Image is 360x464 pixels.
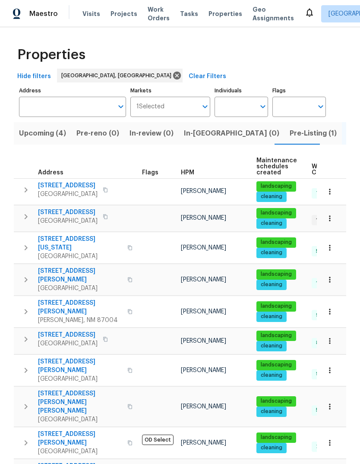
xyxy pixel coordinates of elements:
span: [STREET_ADDRESS][PERSON_NAME] [38,267,122,284]
span: [PERSON_NAME] [181,277,226,283]
span: [GEOGRAPHIC_DATA] [38,415,122,424]
span: 28 Done [313,443,341,450]
span: cleaning [257,342,286,350]
span: landscaping [257,303,295,310]
label: Flags [272,88,326,93]
span: 1 WIP [313,217,332,224]
span: [PERSON_NAME] [181,215,226,221]
span: [STREET_ADDRESS] [38,208,98,217]
span: 8 Done [313,339,338,347]
label: Markets [130,88,211,93]
span: [PERSON_NAME] [181,245,226,251]
span: Hide filters [17,71,51,82]
span: OD Select [142,435,174,445]
div: [GEOGRAPHIC_DATA], [GEOGRAPHIC_DATA] [57,69,183,82]
span: [GEOGRAPHIC_DATA] [38,252,122,261]
span: In-review (0) [129,127,174,139]
span: [PERSON_NAME] [181,440,226,446]
span: Work Orders [148,5,170,22]
span: landscaping [257,332,295,339]
span: [GEOGRAPHIC_DATA] [38,339,98,348]
span: Properties [208,9,242,18]
button: Open [315,101,327,113]
span: [PERSON_NAME], NM 87004 [38,316,122,325]
span: 5 Done [313,407,337,414]
span: Properties [17,51,85,59]
span: Maestro [29,9,58,18]
span: Tasks [180,11,198,17]
span: landscaping [257,398,295,405]
span: [STREET_ADDRESS][PERSON_NAME][PERSON_NAME] [38,389,122,415]
span: Pre-Listing (1) [290,127,337,139]
label: Individuals [215,88,268,93]
span: Geo Assignments [253,5,294,22]
span: cleaning [257,444,286,451]
span: [GEOGRAPHIC_DATA] [38,375,122,383]
span: landscaping [257,271,295,278]
span: [STREET_ADDRESS][PERSON_NAME] [38,357,122,375]
button: Clear Filters [185,69,230,85]
span: [PERSON_NAME] [181,338,226,344]
button: Hide filters [14,69,54,85]
span: landscaping [257,209,295,217]
span: [STREET_ADDRESS][US_STATE] [38,235,122,252]
button: Open [115,101,127,113]
span: Maintenance schedules created [256,158,297,176]
button: Open [257,101,269,113]
span: cleaning [257,313,286,320]
span: landscaping [257,239,295,246]
span: landscaping [257,183,295,190]
span: [STREET_ADDRESS][PERSON_NAME] [38,299,122,316]
span: [PERSON_NAME] [181,309,226,315]
span: 5 Done [313,248,337,255]
span: [PERSON_NAME] [181,367,226,373]
label: Address [19,88,126,93]
span: landscaping [257,434,295,441]
span: Visits [82,9,100,18]
span: 9 Done [313,370,338,378]
span: Flags [142,170,158,176]
span: cleaning [257,249,286,256]
span: HPM [181,170,194,176]
button: Open [199,101,211,113]
span: [PERSON_NAME] [181,404,226,410]
span: Pre-reno (0) [76,127,119,139]
span: 7 Done [313,190,338,197]
span: [GEOGRAPHIC_DATA] [38,447,122,456]
span: Address [38,170,63,176]
span: [GEOGRAPHIC_DATA], [GEOGRAPHIC_DATA] [61,71,175,80]
span: [PERSON_NAME] [181,188,226,194]
span: Upcoming (4) [19,127,66,139]
span: 1 Selected [136,103,164,110]
span: cleaning [257,372,286,379]
span: Projects [111,9,137,18]
span: In-[GEOGRAPHIC_DATA] (0) [184,127,279,139]
span: [GEOGRAPHIC_DATA] [38,190,98,199]
span: cleaning [257,408,286,415]
span: [STREET_ADDRESS] [38,331,98,339]
span: 9 Done [313,312,338,319]
span: landscaping [257,361,295,369]
span: cleaning [257,193,286,200]
span: [STREET_ADDRESS] [38,181,98,190]
span: cleaning [257,281,286,288]
span: [GEOGRAPHIC_DATA] [38,217,98,225]
span: 14 Done [313,280,340,287]
span: cleaning [257,220,286,227]
span: [STREET_ADDRESS][PERSON_NAME] [38,430,122,447]
span: Clear Filters [189,71,226,82]
span: [GEOGRAPHIC_DATA] [38,284,122,293]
